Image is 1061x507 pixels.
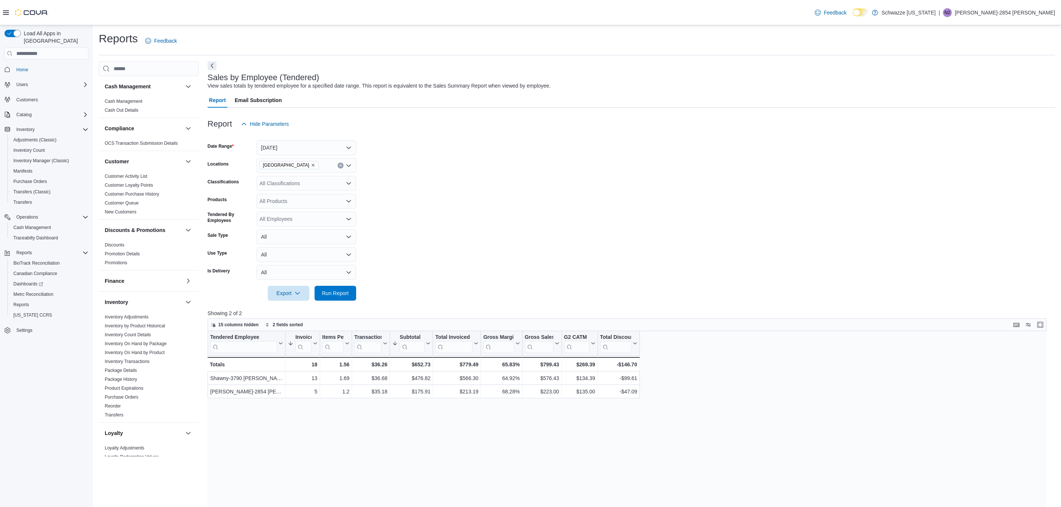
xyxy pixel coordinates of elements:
span: Manifests [13,168,32,174]
div: Transaction Average [354,334,381,353]
div: $779.49 [435,360,478,369]
button: Canadian Compliance [7,268,91,279]
button: Open list of options [346,216,352,222]
button: Discounts & Promotions [184,226,193,235]
button: Loyalty [184,429,193,438]
div: -$47.09 [600,387,637,396]
span: Customers [13,95,88,104]
div: 64.92% [483,374,520,383]
span: Inventory Count [10,146,88,155]
label: Sale Type [208,232,228,238]
a: Product Expirations [105,386,143,391]
div: $35.18 [354,387,387,396]
div: $799.43 [524,360,559,369]
span: Inventory Manager (Classic) [13,158,69,164]
span: Product Expirations [105,385,143,391]
button: Gross Margin [483,334,520,353]
h3: Sales by Employee (Tendered) [208,73,319,82]
button: Enter fullscreen [1036,320,1045,329]
span: Hide Parameters [250,120,289,128]
span: Inventory [16,127,35,133]
button: Items Per Transaction [322,334,349,353]
button: Inventory [13,125,38,134]
span: Users [13,80,88,89]
img: Cova [15,9,48,16]
button: Adjustments (Classic) [7,135,91,145]
span: Transfers [13,199,32,205]
div: $36.26 [354,360,387,369]
a: Canadian Compliance [10,269,60,278]
button: Customer [105,158,182,165]
a: Inventory On Hand by Package [105,341,167,346]
div: Customer [99,172,199,219]
span: Feedback [824,9,846,16]
div: 18 [288,360,317,369]
a: Inventory Count [10,146,48,155]
span: Customer Activity List [105,173,147,179]
span: Loyalty Redemption Values [105,454,159,460]
div: Subtotal [400,334,424,341]
span: Metrc Reconciliation [10,290,88,299]
button: [DATE] [257,140,356,155]
a: Promotions [105,260,127,265]
span: Users [16,82,28,88]
button: Transaction Average [354,334,387,353]
a: Transfers (Classic) [10,187,53,196]
a: Inventory Manager (Classic) [10,156,72,165]
a: Reorder [105,403,121,409]
div: 65.83% [483,360,520,369]
span: Transfers [105,412,123,418]
span: Inventory Transactions [105,359,150,364]
span: Export [272,286,305,301]
a: Adjustments (Classic) [10,135,59,144]
div: Discounts & Promotions [99,241,199,270]
button: Transfers (Classic) [7,187,91,197]
div: Gross Sales [524,334,553,353]
span: [US_STATE] CCRS [13,312,52,318]
a: Transfers [10,198,35,207]
button: [US_STATE] CCRS [7,310,91,320]
label: Is Delivery [208,268,230,274]
button: Total Discount [600,334,637,353]
div: Gross Sales [524,334,553,341]
div: Total Discount [600,334,631,341]
div: G2 CATM [564,334,589,341]
a: BioTrack Reconciliation [10,259,63,268]
span: Catalog [13,110,88,119]
button: Settings [1,325,91,336]
a: Customer Purchase History [105,192,159,197]
button: BioTrack Reconciliation [7,258,91,268]
div: $175.91 [392,387,430,396]
span: Manifests [10,167,88,176]
div: $476.82 [392,374,430,383]
div: View sales totals by tendered employee for a specified date range. This report is equivalent to t... [208,82,551,90]
span: Report [209,93,226,108]
button: Open list of options [346,163,352,169]
span: Reports [13,248,88,257]
span: Purchase Orders [10,177,88,186]
a: Customers [13,95,41,104]
a: Feedback [142,33,180,48]
span: Dashboards [13,281,43,287]
button: Next [208,61,217,70]
button: Users [1,79,91,90]
button: Inventory Manager (Classic) [7,156,91,166]
div: 68.28% [483,387,520,396]
button: Run Report [315,286,356,301]
span: Settings [16,327,32,333]
a: Dashboards [7,279,91,289]
button: 2 fields sorted [262,320,306,329]
span: Canadian Compliance [10,269,88,278]
button: Customer [184,157,193,166]
div: Tendered Employee [210,334,277,353]
a: Manifests [10,167,35,176]
span: Transfers [10,198,88,207]
div: Gross Margin [483,334,514,341]
button: Operations [13,213,41,222]
span: Transfers (Classic) [13,189,51,195]
span: [GEOGRAPHIC_DATA] [263,161,309,169]
button: Export [268,286,309,301]
div: Subtotal [400,334,424,353]
span: Reports [13,302,29,308]
label: Locations [208,161,229,167]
